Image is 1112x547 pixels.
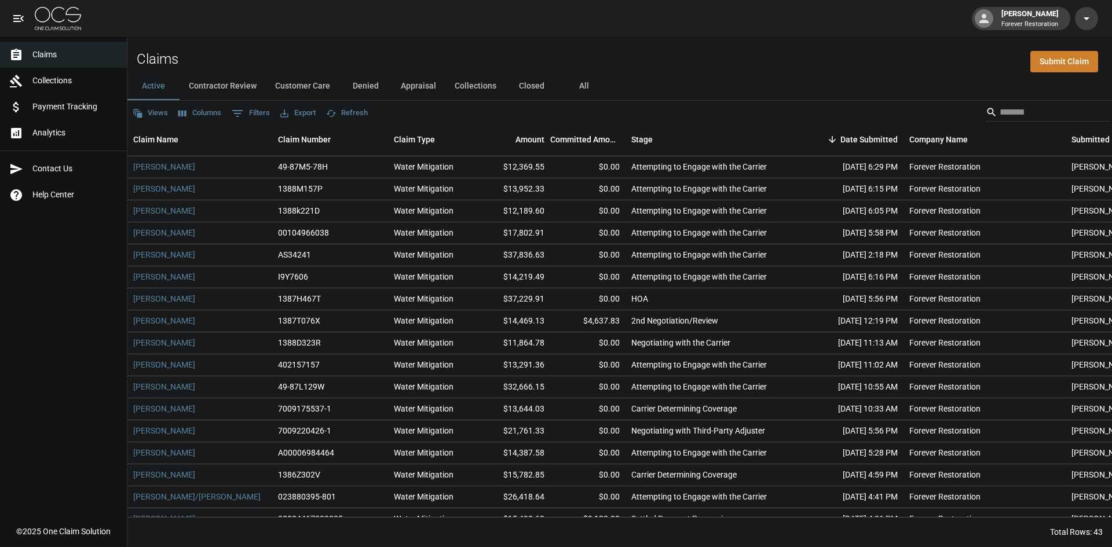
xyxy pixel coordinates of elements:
[799,178,904,200] div: [DATE] 6:15 PM
[394,293,453,304] div: Water Mitigation
[7,7,30,30] button: open drawer
[133,249,195,260] a: [PERSON_NAME]
[278,381,324,392] div: 49-87L129W
[625,123,799,156] div: Stage
[799,156,904,178] div: [DATE] 6:29 PM
[278,123,331,156] div: Claim Number
[631,381,767,392] div: Attempting to Engage with the Carrier
[550,332,625,354] div: $0.00
[394,403,453,414] div: Water Mitigation
[392,72,445,100] button: Appraisal
[631,337,730,348] div: Negotiating with the Carrier
[799,123,904,156] div: Date Submitted
[394,249,453,260] div: Water Mitigation
[475,288,550,310] div: $37,229.91
[799,266,904,288] div: [DATE] 6:16 PM
[909,293,981,304] div: Forever Restoration
[133,271,195,282] a: [PERSON_NAME]
[909,491,981,502] div: Forever Restoration
[631,403,737,414] div: Carrier Determining Coverage
[394,315,453,326] div: Water Mitigation
[130,104,171,122] button: Views
[229,104,273,123] button: Show filters
[631,205,767,216] div: Attempting to Engage with the Carrier
[475,266,550,288] div: $14,219.49
[278,469,320,480] div: 1386Z302V
[515,123,544,156] div: Amount
[904,123,1066,156] div: Company Name
[550,398,625,420] div: $0.00
[339,72,392,100] button: Denied
[550,200,625,222] div: $0.00
[32,49,118,61] span: Claims
[394,337,453,348] div: Water Mitigation
[550,244,625,266] div: $0.00
[550,178,625,200] div: $0.00
[799,464,904,486] div: [DATE] 4:59 PM
[997,8,1063,29] div: [PERSON_NAME]
[799,288,904,310] div: [DATE] 5:56 PM
[32,163,118,175] span: Contact Us
[799,244,904,266] div: [DATE] 2:18 PM
[550,420,625,442] div: $0.00
[278,403,331,414] div: 7009175537-1
[278,161,328,172] div: 49-87M5-78H
[32,101,118,113] span: Payment Tracking
[631,513,732,524] div: Settled Payment Processing
[550,123,625,156] div: Committed Amount
[278,205,320,216] div: 1388k221D
[550,123,620,156] div: Committed Amount
[909,513,981,524] div: Forever Restoration
[133,183,195,194] a: [PERSON_NAME]
[133,447,195,458] a: [PERSON_NAME]
[909,249,981,260] div: Forever Restoration
[133,425,195,436] a: [PERSON_NAME]
[631,183,767,194] div: Attempting to Engage with the Carrier
[16,526,111,537] div: © 2025 One Claim Solution
[799,376,904,398] div: [DATE] 10:55 AM
[799,398,904,420] div: [DATE] 10:33 AM
[909,123,968,156] div: Company Name
[394,381,453,392] div: Water Mitigation
[394,123,435,156] div: Claim Type
[133,205,195,216] a: [PERSON_NAME]
[394,227,453,238] div: Water Mitigation
[631,425,765,436] div: Negotiating with Third-Party Adjuster
[909,447,981,458] div: Forever Restoration
[133,469,195,480] a: [PERSON_NAME]
[277,104,319,122] button: Export
[550,486,625,508] div: $0.00
[278,447,334,458] div: A00006984464
[127,72,1112,100] div: dynamic tabs
[133,315,195,326] a: [PERSON_NAME]
[1050,526,1103,538] div: Total Rows: 43
[133,123,178,156] div: Claim Name
[127,72,180,100] button: Active
[475,123,550,156] div: Amount
[445,72,506,100] button: Collections
[388,123,475,156] div: Claim Type
[550,376,625,398] div: $0.00
[180,72,266,100] button: Contractor Review
[394,425,453,436] div: Water Mitigation
[394,161,453,172] div: Water Mitigation
[32,75,118,87] span: Collections
[799,508,904,530] div: [DATE] 4:26 PM
[550,354,625,376] div: $0.00
[558,72,610,100] button: All
[394,359,453,370] div: Water Mitigation
[475,398,550,420] div: $13,644.03
[799,200,904,222] div: [DATE] 6:05 PM
[475,156,550,178] div: $12,369.55
[631,161,767,172] div: Attempting to Engage with the Carrier
[278,315,320,326] div: 1387T076X
[475,332,550,354] div: $11,864.78
[824,131,840,148] button: Sort
[475,442,550,464] div: $14,387.58
[475,310,550,332] div: $14,469.13
[631,447,767,458] div: Attempting to Engage with the Carrier
[550,156,625,178] div: $0.00
[799,354,904,376] div: [DATE] 11:02 AM
[133,359,195,370] a: [PERSON_NAME]
[631,315,718,326] div: 2nd Negotiation/Review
